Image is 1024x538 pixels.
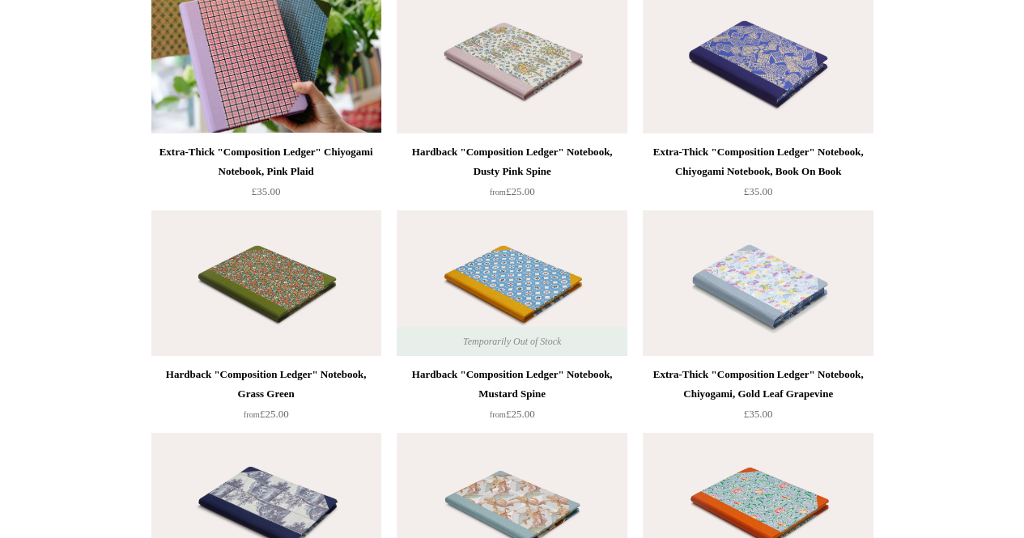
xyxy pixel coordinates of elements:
[647,142,869,181] div: Extra-Thick "Composition Ledger" Notebook, Chiyogami Notebook, Book On Book
[397,142,627,209] a: Hardback "Composition Ledger" Notebook, Dusty Pink Spine from£25.00
[490,185,535,197] span: £25.00
[397,365,627,431] a: Hardback "Composition Ledger" Notebook, Mustard Spine from£25.00
[252,185,281,197] span: £35.00
[401,365,622,404] div: Hardback "Composition Ledger" Notebook, Mustard Spine
[151,365,381,431] a: Hardback "Composition Ledger" Notebook, Grass Green from£25.00
[397,210,627,356] a: Hardback "Composition Ledger" Notebook, Mustard Spine Hardback "Composition Ledger" Notebook, Mus...
[155,365,377,404] div: Hardback "Composition Ledger" Notebook, Grass Green
[155,142,377,181] div: Extra-Thick "Composition Ledger" Chiyogami Notebook, Pink Plaid
[643,365,873,431] a: Extra-Thick "Composition Ledger" Notebook, Chiyogami, Gold Leaf Grapevine £35.00
[643,210,873,356] a: Extra-Thick "Composition Ledger" Notebook, Chiyogami, Gold Leaf Grapevine Extra-Thick "Compositio...
[447,327,577,356] span: Temporarily Out of Stock
[647,365,869,404] div: Extra-Thick "Composition Ledger" Notebook, Chiyogami, Gold Leaf Grapevine
[490,408,535,420] span: £25.00
[490,410,506,419] span: from
[151,210,381,356] a: Hardback "Composition Ledger" Notebook, Grass Green Hardback "Composition Ledger" Notebook, Grass...
[744,408,773,420] span: £35.00
[151,210,381,356] img: Hardback "Composition Ledger" Notebook, Grass Green
[643,142,873,209] a: Extra-Thick "Composition Ledger" Notebook, Chiyogami Notebook, Book On Book £35.00
[244,410,260,419] span: from
[151,142,381,209] a: Extra-Thick "Composition Ledger" Chiyogami Notebook, Pink Plaid £35.00
[744,185,773,197] span: £35.00
[643,210,873,356] img: Extra-Thick "Composition Ledger" Notebook, Chiyogami, Gold Leaf Grapevine
[401,142,622,181] div: Hardback "Composition Ledger" Notebook, Dusty Pink Spine
[397,210,627,356] img: Hardback "Composition Ledger" Notebook, Mustard Spine
[490,188,506,197] span: from
[244,408,289,420] span: £25.00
